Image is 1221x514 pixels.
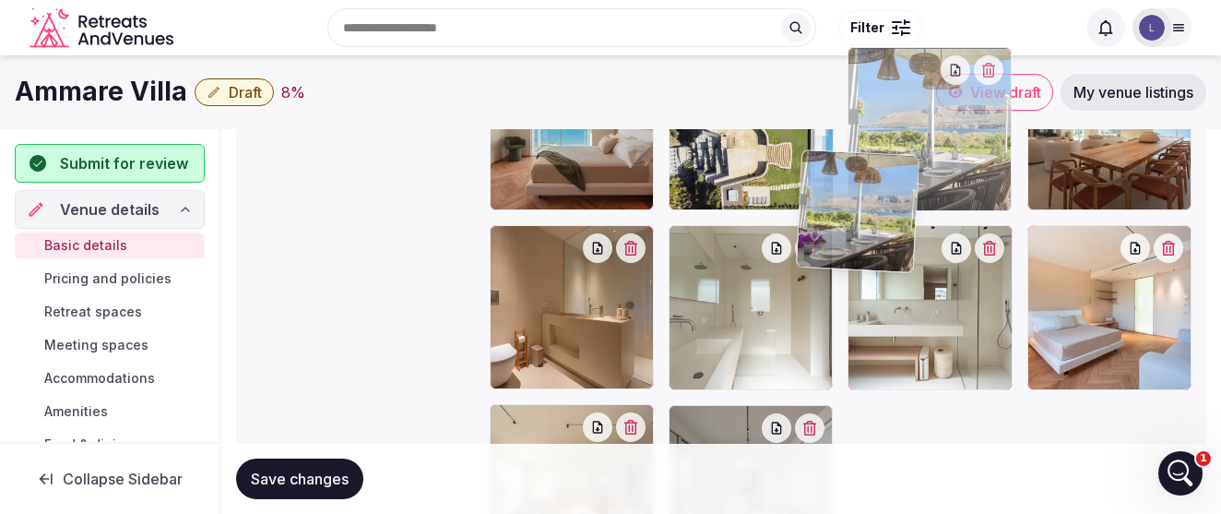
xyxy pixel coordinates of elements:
[44,369,155,388] span: Accommodations
[44,436,133,454] span: Food & dining
[30,7,177,49] svg: Retreats and Venues company logo
[1196,451,1211,466] span: 1
[850,18,884,37] span: Filter
[15,432,205,458] a: Food & dining
[60,198,160,221] span: Venue details
[236,459,363,499] button: Save changes
[1027,225,1191,389] div: A7406222-HDR.jpg
[838,10,922,45] button: Filter
[15,399,205,424] a: Amenities
[195,78,274,106] button: Draft
[44,236,127,255] span: Basic details
[15,459,205,499] button: Collapse Sidebar
[848,47,1012,211] div: Screenshot 2025-10-08 at 18.35.19.png
[44,303,142,321] span: Retreat spaces
[281,81,305,103] div: 8 %
[797,149,919,271] img: Screenshot 2025-10-08 at 18.35.19.png
[281,81,305,103] button: 8%
[490,225,654,389] div: A7406628-HDR.jpg
[15,233,205,258] a: Basic details
[1061,74,1206,111] a: My venue listings
[15,365,205,391] a: Accommodations
[15,74,187,110] h1: Ammare Villa
[44,336,148,354] span: Meeting spaces
[1158,451,1203,496] iframe: Intercom live chat
[63,470,183,488] span: Collapse Sidebar
[44,402,108,421] span: Amenities
[15,266,205,292] a: Pricing and policies
[229,83,262,102] span: Draft
[30,7,177,49] a: Visit the homepage
[15,332,205,358] a: Meeting spaces
[15,144,205,183] button: Submit for review
[1073,83,1193,102] span: My venue listings
[669,225,833,389] div: A7406237-HDR.jpg
[44,269,172,288] span: Pricing and policies
[251,470,349,488] span: Save changes
[15,299,205,325] a: Retreat spaces
[60,152,188,174] span: Submit for review
[1139,15,1165,41] img: ledhomeresorts.com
